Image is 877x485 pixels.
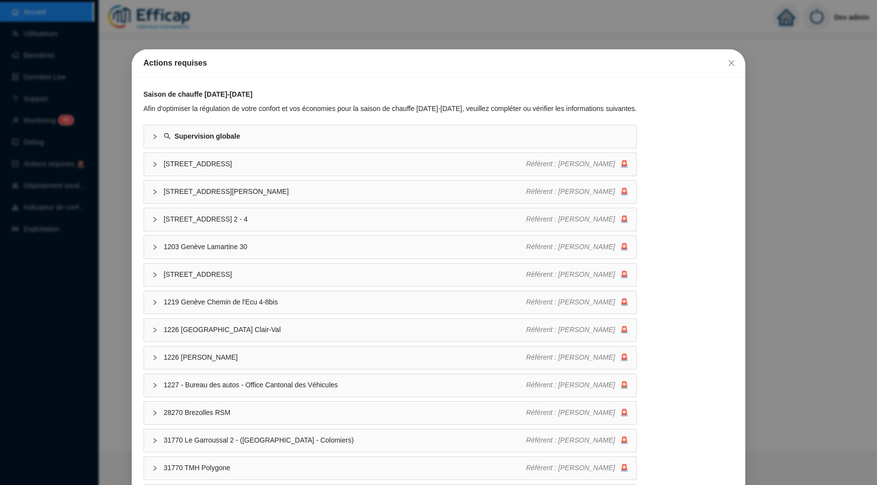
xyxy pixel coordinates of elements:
span: Référent : [PERSON_NAME] [526,409,615,416]
span: collapsed [152,161,158,167]
span: Référent : [PERSON_NAME] [526,243,615,251]
div: Afin d'optimiser la régulation de votre confort et vos économies pour la saison de chauffe [DATE]... [144,104,637,114]
div: [STREET_ADDRESS] 2 - 4Référent : [PERSON_NAME]🚨 [144,208,636,231]
span: collapsed [152,134,158,140]
div: 1227 - Bureau des autos - Office Cantonal des VéhiculesRéférent : [PERSON_NAME]🚨 [144,374,636,397]
span: search [164,133,171,140]
span: 31770 Le Garroussal 2 - ([GEOGRAPHIC_DATA] - Colomiers) [164,435,526,446]
div: 🚨 [526,159,628,169]
span: Référent : [PERSON_NAME] [526,160,615,168]
span: collapsed [152,327,158,333]
span: collapsed [152,272,158,278]
span: Référent : [PERSON_NAME] [526,215,615,223]
span: collapsed [152,217,158,223]
span: 31770 TMH Polygone [164,463,526,473]
div: 🚨 [526,408,628,418]
div: 🚨 [526,187,628,197]
span: Référent : [PERSON_NAME] [526,270,615,278]
span: collapsed [152,299,158,305]
div: [STREET_ADDRESS]Référent : [PERSON_NAME]🚨 [144,263,636,286]
div: 1226 [GEOGRAPHIC_DATA] Clair-ValRéférent : [PERSON_NAME]🚨 [144,319,636,341]
span: Fermer [724,59,739,67]
span: Référent : [PERSON_NAME] [526,436,615,444]
span: Référent : [PERSON_NAME] [526,298,615,306]
div: 🚨 [526,325,628,335]
span: Référent : [PERSON_NAME] [526,326,615,334]
span: collapsed [152,244,158,250]
div: [STREET_ADDRESS][PERSON_NAME]Référent : [PERSON_NAME]🚨 [144,181,636,203]
span: 1226 [GEOGRAPHIC_DATA] Clair-Val [164,325,526,335]
div: 1203 Genève Lamartine 30Référent : [PERSON_NAME]🚨 [144,236,636,259]
span: collapsed [152,382,158,388]
div: 🚨 [526,352,628,363]
div: Actions requises [144,57,734,69]
div: 🚨 [526,297,628,307]
span: collapsed [152,438,158,444]
div: [STREET_ADDRESS]Référent : [PERSON_NAME]🚨 [144,153,636,176]
span: collapsed [152,410,158,416]
div: 31770 TMH PolygoneRéférent : [PERSON_NAME]🚨 [144,457,636,480]
span: [STREET_ADDRESS] 2 - 4 [164,214,526,224]
span: Référent : [PERSON_NAME] [526,187,615,195]
span: close [728,59,735,67]
div: 🚨 [526,463,628,473]
div: 🚨 [526,435,628,446]
span: 1219 Genève Chemin de l'Ecu 4-8bis [164,297,526,307]
span: Référent : [PERSON_NAME] [526,381,615,389]
span: Référent : [PERSON_NAME] [526,464,615,472]
span: 28270 Brezolles RSM [164,408,526,418]
div: 🚨 [526,380,628,390]
span: collapsed [152,355,158,361]
span: [STREET_ADDRESS][PERSON_NAME] [164,187,526,197]
span: collapsed [152,189,158,195]
div: 31770 Le Garroussal 2 - ([GEOGRAPHIC_DATA] - Colomiers)Référent : [PERSON_NAME]🚨 [144,429,636,452]
strong: Supervision globale [175,132,240,140]
div: 🚨 [526,214,628,224]
div: 🚨 [526,242,628,252]
span: Référent : [PERSON_NAME] [526,353,615,361]
strong: Saison de chauffe [DATE]-[DATE] [144,90,253,98]
span: 1227 - Bureau des autos - Office Cantonal des Véhicules [164,380,526,390]
div: 28270 Brezolles RSMRéférent : [PERSON_NAME]🚨 [144,402,636,424]
div: 1219 Genève Chemin de l'Ecu 4-8bisRéférent : [PERSON_NAME]🚨 [144,291,636,314]
span: 1226 [PERSON_NAME] [164,352,526,363]
span: 1203 Genève Lamartine 30 [164,242,526,252]
span: collapsed [152,465,158,471]
div: 🚨 [526,269,628,280]
button: Close [724,55,739,71]
span: [STREET_ADDRESS] [164,269,526,280]
div: Supervision globale [144,125,636,148]
span: [STREET_ADDRESS] [164,159,526,169]
div: 1226 [PERSON_NAME]Référent : [PERSON_NAME]🚨 [144,346,636,369]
